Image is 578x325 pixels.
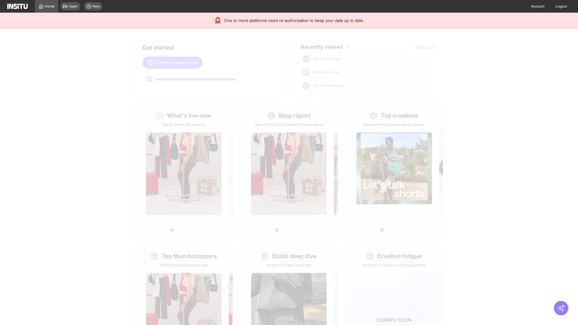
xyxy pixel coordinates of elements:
img: Logo [7,4,28,9]
span: One or more platforms need re-authorisation to keep your data up to date. [224,17,364,23]
span: Home [45,4,54,9]
span: Open [69,4,78,9]
span: New [92,4,100,9]
div: 🚨 [214,16,222,25]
